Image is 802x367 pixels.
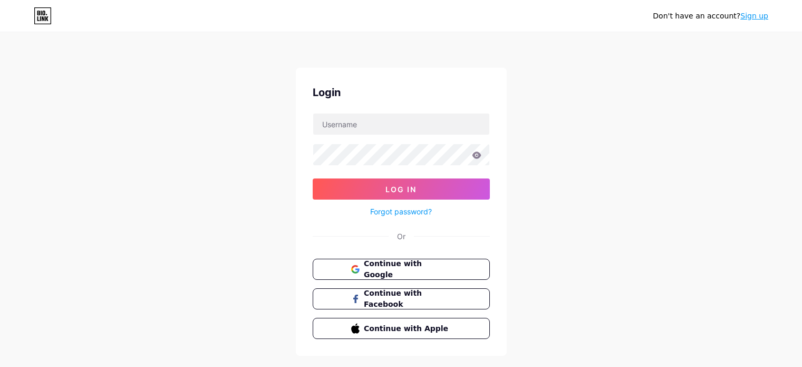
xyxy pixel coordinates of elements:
[313,84,490,100] div: Login
[364,288,451,310] span: Continue with Facebook
[370,206,432,217] a: Forgot password?
[364,323,451,334] span: Continue with Apple
[397,231,405,242] div: Or
[740,12,768,20] a: Sign up
[385,185,417,194] span: Log In
[313,318,490,339] button: Continue with Apple
[313,288,490,309] button: Continue with Facebook
[313,259,490,280] button: Continue with Google
[313,114,489,135] input: Username
[364,258,451,280] span: Continue with Google
[313,178,490,200] button: Log In
[653,11,768,22] div: Don't have an account?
